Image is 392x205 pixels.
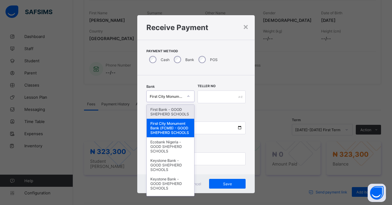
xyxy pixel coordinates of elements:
[147,105,194,119] div: First Bank - GOOD SHEPHERD SCHOOLS
[185,57,194,62] label: Bank
[147,137,194,156] div: Ecobank Nigeria - GOOD SHEPHERD SCHOOLS
[214,182,241,186] span: Save
[210,57,218,62] label: POS
[146,84,155,89] span: Bank
[146,23,246,32] h1: Receive Payment
[189,182,201,186] span: Cancel
[368,184,386,202] button: Open asap
[243,21,249,32] div: ×
[198,84,215,88] label: Teller No
[146,49,246,53] span: Payment Method
[161,57,170,62] label: Cash
[147,156,194,174] div: Keystone Bank - GOOD SHEPHERD SCHOOLS
[147,174,194,193] div: Keystone Bank - GOOD SHEPHERD SCHOOLS
[147,119,194,137] div: First City Monument Bank (FCMB) - GOOD SHEPHERD SCHOOLS
[150,94,183,99] div: First City Monument Bank (FCMB) - GOOD SHEPHERD SCHOOLS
